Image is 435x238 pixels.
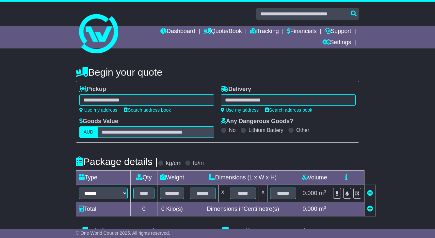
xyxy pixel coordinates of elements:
a: Financials [287,26,317,37]
a: Use my address [79,107,117,113]
a: Use my address [221,107,259,113]
a: Search address book [124,107,171,113]
label: Goods Value [79,118,118,125]
label: Any Dangerous Goods? [221,118,293,125]
td: Volume [299,171,330,185]
a: Dashboard [160,26,195,37]
h4: Begin your quote [76,67,359,78]
label: No [229,127,235,133]
td: Dimensions (L x W x H) [187,171,299,185]
a: Quote/Book [203,26,242,37]
a: Support [325,26,351,37]
td: 0 [131,202,157,216]
td: Total [76,202,131,216]
label: Lithium Battery [249,127,283,133]
h4: Pickup Instructions [76,227,214,238]
label: AUD [79,126,98,138]
span: m [319,206,327,212]
td: Type [76,171,131,185]
a: Settings [322,37,351,48]
span: 0.000 [302,206,317,212]
span: m [319,190,327,196]
a: Add new item [367,206,373,212]
h4: Delivery Instructions [221,227,359,238]
label: kg/cm [166,160,182,167]
a: Tracking [250,26,279,37]
sup: 3 [324,205,327,210]
label: Pickup [79,86,106,93]
label: Other [296,127,309,133]
span: © One World Courier 2025. All rights reserved. [76,230,170,236]
span: 0 [161,206,165,212]
td: x [218,185,227,202]
span: 0.000 [302,190,317,196]
td: Kilo(s) [157,202,187,216]
h4: Package details | [76,156,158,167]
label: Delivery [221,86,251,93]
td: x [259,185,267,202]
td: Dimensions in Centimetre(s) [187,202,299,216]
a: Remove this item [367,190,373,196]
a: Search address book [265,107,312,113]
sup: 3 [324,189,327,194]
td: Qty [131,171,157,185]
td: Weight [157,171,187,185]
label: lb/in [193,160,204,167]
